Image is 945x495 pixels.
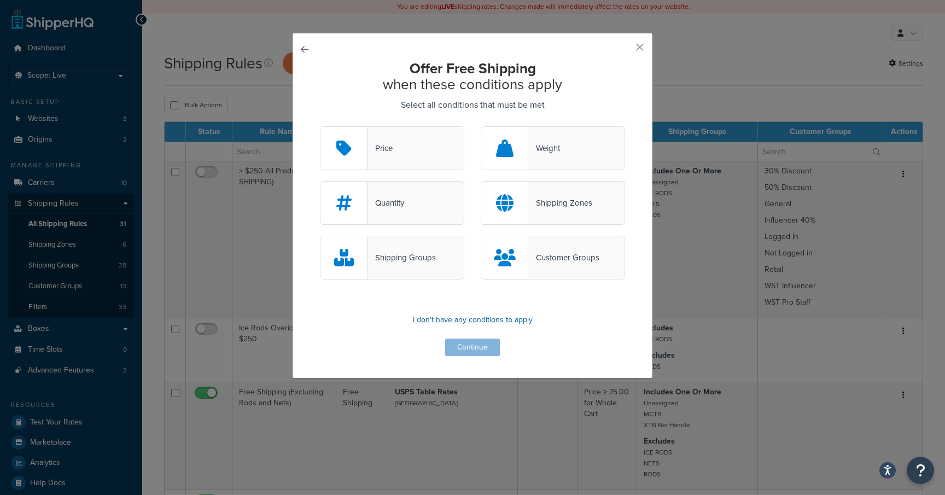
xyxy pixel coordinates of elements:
div: Shipping Zones [528,195,592,211]
p: Select all conditions that must be met [320,97,625,113]
p: I don't have any conditions to apply [320,312,625,328]
div: Price [367,141,393,156]
strong: Offer Free Shipping [410,58,536,79]
div: Customer Groups [528,250,599,265]
div: Weight [528,141,560,156]
div: Quantity [367,195,404,211]
div: Shipping Groups [367,250,436,265]
button: Open Resource Center [907,457,934,484]
h2: when these conditions apply [320,61,625,92]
